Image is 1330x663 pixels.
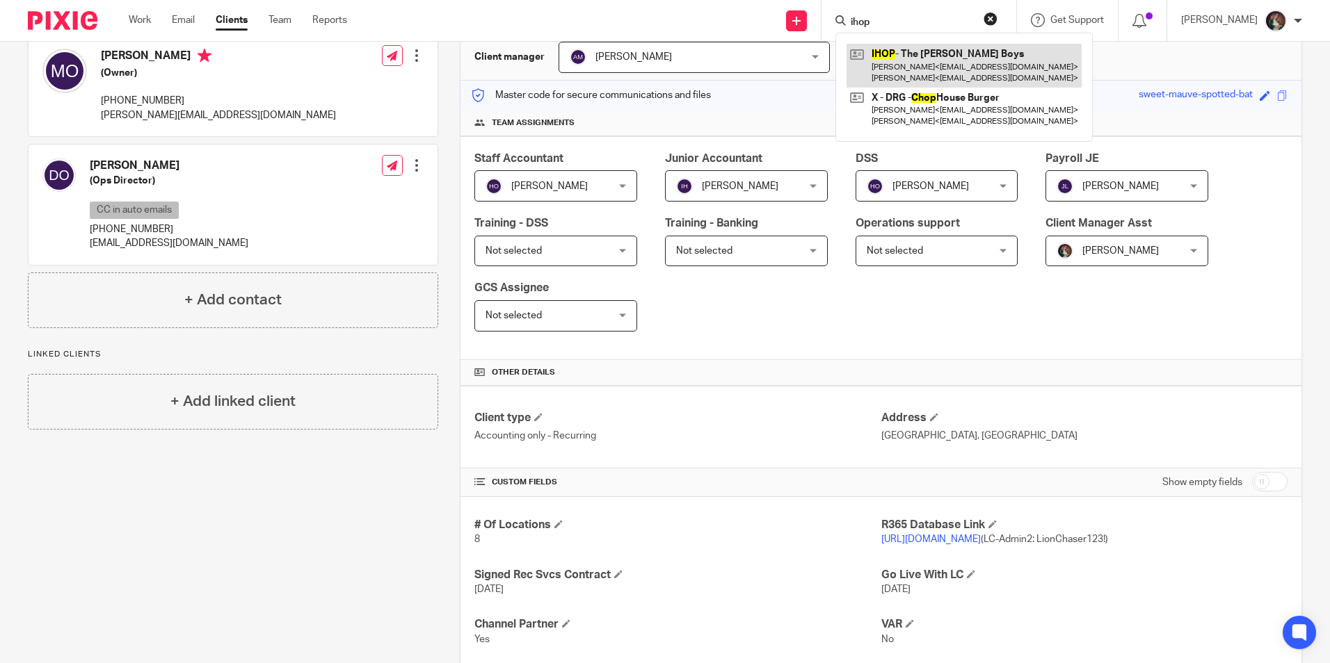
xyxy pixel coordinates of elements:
[101,49,336,66] h4: [PERSON_NAME]
[665,153,762,164] span: Junior Accountant
[595,52,672,62] span: [PERSON_NAME]
[856,218,960,229] span: Operations support
[492,117,575,129] span: Team assignments
[474,477,881,488] h4: CUSTOM FIELDS
[702,181,778,191] span: [PERSON_NAME]
[665,218,758,229] span: Training - Banking
[129,13,151,27] a: Work
[570,49,586,65] img: svg%3E
[42,49,87,93] img: svg%3E
[881,635,894,644] span: No
[676,246,732,256] span: Not selected
[1045,218,1152,229] span: Client Manager Asst
[198,49,211,63] i: Primary
[881,568,1288,582] h4: Go Live With LC
[474,534,480,544] span: 8
[474,568,881,582] h4: Signed Rec Svcs Contract
[474,50,545,64] h3: Client manager
[492,367,555,378] span: Other details
[474,429,881,443] p: Accounting only - Recurring
[216,13,248,27] a: Clients
[881,617,1288,632] h4: VAR
[881,534,1108,544] span: (LC-Admin2: LionChaser123!)
[90,174,248,188] h5: (Ops Director)
[1162,475,1242,489] label: Show empty fields
[474,282,549,293] span: GCS Assignee
[474,218,548,229] span: Training - DSS
[486,311,542,320] span: Not selected
[867,178,883,195] img: svg%3E
[101,108,336,122] p: [PERSON_NAME][EMAIL_ADDRESS][DOMAIN_NAME]
[90,236,248,250] p: [EMAIL_ADDRESS][DOMAIN_NAME]
[1045,153,1099,164] span: Payroll JE
[28,349,438,360] p: Linked clients
[90,222,248,236] p: [PHONE_NUMBER]
[881,518,1288,532] h4: R365 Database Link
[856,153,878,164] span: DSS
[101,94,336,108] p: [PHONE_NUMBER]
[42,158,76,192] img: svg%3E
[1181,13,1258,27] p: [PERSON_NAME]
[867,246,923,256] span: Not selected
[849,17,975,29] input: Search
[881,411,1288,425] h4: Address
[881,584,911,594] span: [DATE]
[312,13,347,27] a: Reports
[1057,178,1073,195] img: svg%3E
[90,158,248,173] h4: [PERSON_NAME]
[474,411,881,425] h4: Client type
[1082,246,1159,256] span: [PERSON_NAME]
[486,178,502,195] img: svg%3E
[474,153,563,164] span: Staff Accountant
[1050,15,1104,25] span: Get Support
[676,178,693,195] img: svg%3E
[474,617,881,632] h4: Channel Partner
[1265,10,1287,32] img: Profile%20picture%20JUS.JPG
[1139,88,1253,104] div: sweet-mauve-spotted-bat
[474,635,490,644] span: Yes
[474,518,881,532] h4: # Of Locations
[101,66,336,80] h5: (Owner)
[984,12,997,26] button: Clear
[474,584,504,594] span: [DATE]
[170,391,296,412] h4: + Add linked client
[881,429,1288,443] p: [GEOGRAPHIC_DATA], [GEOGRAPHIC_DATA]
[471,88,711,102] p: Master code for secure communications and files
[184,289,282,311] h4: + Add contact
[486,246,542,256] span: Not selected
[269,13,291,27] a: Team
[172,13,195,27] a: Email
[28,11,97,30] img: Pixie
[892,181,969,191] span: [PERSON_NAME]
[90,202,179,219] p: CC in auto emails
[1057,243,1073,259] img: Profile%20picture%20JUS.JPG
[1082,181,1159,191] span: [PERSON_NAME]
[511,181,588,191] span: [PERSON_NAME]
[881,534,981,544] a: [URL][DOMAIN_NAME]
